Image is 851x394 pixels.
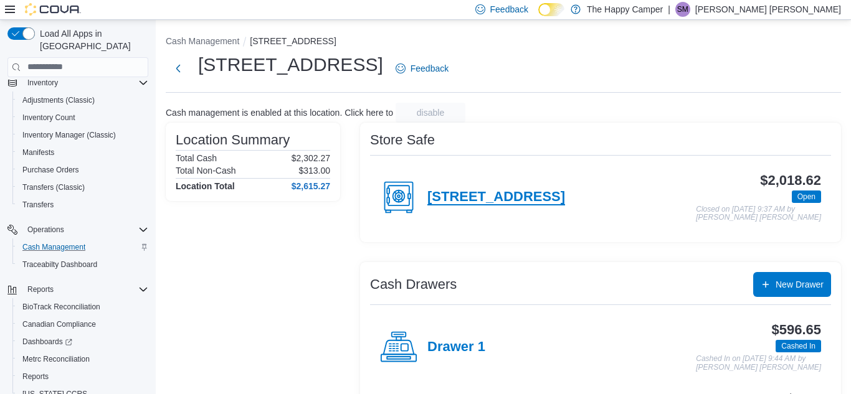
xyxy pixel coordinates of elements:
[490,3,528,16] span: Feedback
[22,165,79,175] span: Purchase Orders
[12,144,153,161] button: Manifests
[17,257,148,272] span: Traceabilty Dashboard
[22,242,85,252] span: Cash Management
[22,200,54,210] span: Transfers
[17,299,148,314] span: BioTrack Reconciliation
[17,197,59,212] a: Transfers
[17,369,148,384] span: Reports
[17,180,90,195] a: Transfers (Classic)
[22,354,90,364] span: Metrc Reconciliation
[17,110,148,125] span: Inventory Count
[17,352,148,367] span: Metrc Reconciliation
[12,126,153,144] button: Inventory Manager (Classic)
[22,282,59,297] button: Reports
[370,277,457,292] h3: Cash Drawers
[675,2,690,17] div: Sutton Mayes
[696,205,821,222] p: Closed on [DATE] 9:37 AM by [PERSON_NAME] [PERSON_NAME]
[22,337,72,347] span: Dashboards
[396,103,465,123] button: disable
[22,319,96,329] span: Canadian Compliance
[17,240,148,255] span: Cash Management
[17,93,100,108] a: Adjustments (Classic)
[22,222,148,237] span: Operations
[12,298,153,316] button: BioTrack Reconciliation
[17,317,148,332] span: Canadian Compliance
[17,317,101,332] a: Canadian Compliance
[17,197,148,212] span: Transfers
[417,106,444,119] span: disable
[17,180,148,195] span: Transfers (Classic)
[12,109,153,126] button: Inventory Count
[587,2,663,17] p: The Happy Camper
[427,189,565,205] h4: [STREET_ADDRESS]
[298,166,330,176] p: $313.00
[176,166,236,176] h6: Total Non-Cash
[27,225,64,235] span: Operations
[797,191,815,202] span: Open
[776,278,824,291] span: New Drawer
[696,355,821,372] p: Cashed In on [DATE] 9:44 AM by [PERSON_NAME] [PERSON_NAME]
[760,173,821,188] h3: $2,018.62
[292,181,330,191] h4: $2,615.27
[292,153,330,163] p: $2,302.27
[35,27,148,52] span: Load All Apps in [GEOGRAPHIC_DATA]
[12,256,153,273] button: Traceabilty Dashboard
[12,238,153,256] button: Cash Management
[17,110,80,125] a: Inventory Count
[538,16,539,17] span: Dark Mode
[12,196,153,213] button: Transfers
[176,133,290,148] h3: Location Summary
[370,133,435,148] h3: Store Safe
[22,260,97,270] span: Traceabilty Dashboard
[12,333,153,350] a: Dashboards
[17,162,84,177] a: Purchase Orders
[772,322,821,337] h3: $596.65
[22,113,75,123] span: Inventory Count
[391,56,454,81] a: Feedback
[2,221,153,238] button: Operations
[22,282,148,297] span: Reports
[17,240,90,255] a: Cash Management
[12,368,153,385] button: Reports
[22,95,95,105] span: Adjustments (Classic)
[22,75,148,90] span: Inventory
[411,62,449,75] span: Feedback
[792,190,821,203] span: Open
[17,257,102,272] a: Traceabilty Dashboard
[695,2,841,17] p: [PERSON_NAME] [PERSON_NAME]
[22,372,49,382] span: Reports
[12,91,153,109] button: Adjustments (Classic)
[12,316,153,333] button: Canadian Compliance
[27,78,58,88] span: Inventory
[538,3,564,16] input: Dark Mode
[17,93,148,108] span: Adjustments (Classic)
[17,334,148,349] span: Dashboards
[668,2,670,17] p: |
[27,284,54,294] span: Reports
[753,272,831,297] button: New Drawer
[22,75,63,90] button: Inventory
[22,222,69,237] button: Operations
[22,182,85,192] span: Transfers (Classic)
[781,340,815,352] span: Cashed In
[12,350,153,368] button: Metrc Reconciliation
[2,74,153,91] button: Inventory
[2,281,153,298] button: Reports
[176,181,235,191] h4: Location Total
[25,3,81,16] img: Cova
[17,352,95,367] a: Metrc Reconciliation
[17,299,105,314] a: BioTrack Reconciliation
[677,2,688,17] span: SM
[166,108,393,118] p: Cash management is enabled at this location. Click here to
[17,128,148,143] span: Inventory Manager (Classic)
[198,52,383,77] h1: [STREET_ADDRESS]
[17,162,148,177] span: Purchase Orders
[12,179,153,196] button: Transfers (Classic)
[22,148,54,157] span: Manifests
[166,35,841,50] nav: An example of EuiBreadcrumbs
[17,145,148,160] span: Manifests
[176,153,217,163] h6: Total Cash
[17,145,59,160] a: Manifests
[166,56,191,81] button: Next
[17,128,121,143] a: Inventory Manager (Classic)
